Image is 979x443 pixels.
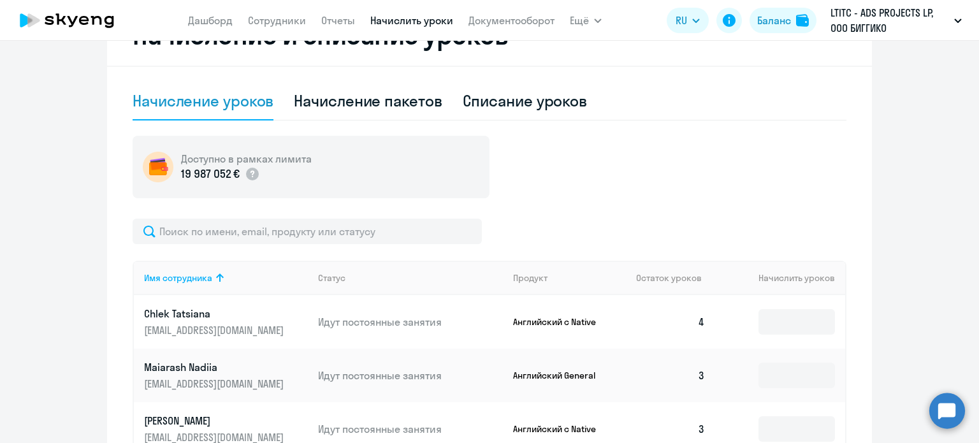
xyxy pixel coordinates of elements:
[513,272,627,284] div: Продукт
[181,166,240,182] p: 19 987 052 €
[318,272,503,284] div: Статус
[144,360,287,374] p: Maiarash Nadiia
[636,272,715,284] div: Остаток уроков
[513,423,609,435] p: Английский с Native
[796,14,809,27] img: balance
[570,8,602,33] button: Ещё
[144,307,308,337] a: Chlek Tatsiana[EMAIL_ADDRESS][DOMAIN_NAME]
[144,272,308,284] div: Имя сотрудника
[626,349,715,402] td: 3
[188,14,233,27] a: Дашборд
[676,13,687,28] span: RU
[463,91,588,111] div: Списание уроков
[318,315,503,329] p: Идут постоянные занятия
[181,152,312,166] h5: Доступно в рамках лимита
[468,14,555,27] a: Документооборот
[636,272,702,284] span: Остаток уроков
[318,272,345,284] div: Статус
[667,8,709,33] button: RU
[144,307,287,321] p: Chlek Tatsiana
[715,261,845,295] th: Начислить уроков
[143,152,173,182] img: wallet-circle.png
[133,219,482,244] input: Поиск по имени, email, продукту или статусу
[318,422,503,436] p: Идут постоянные занятия
[830,5,949,36] p: LTITC - ADS PROJECTS LP, ООО БИГГИКО
[824,5,968,36] button: LTITC - ADS PROJECTS LP, ООО БИГГИКО
[513,316,609,328] p: Английский с Native
[294,91,442,111] div: Начисление пакетов
[133,91,273,111] div: Начисление уроков
[513,272,548,284] div: Продукт
[144,360,308,391] a: Maiarash Nadiia[EMAIL_ADDRESS][DOMAIN_NAME]
[513,370,609,381] p: Английский General
[318,368,503,382] p: Идут постоянные занятия
[370,14,453,27] a: Начислить уроки
[144,377,287,391] p: [EMAIL_ADDRESS][DOMAIN_NAME]
[144,272,212,284] div: Имя сотрудника
[750,8,816,33] button: Балансbalance
[144,414,287,428] p: [PERSON_NAME]
[321,14,355,27] a: Отчеты
[248,14,306,27] a: Сотрудники
[133,20,846,50] h2: Начисление и списание уроков
[757,13,791,28] div: Баланс
[626,295,715,349] td: 4
[570,13,589,28] span: Ещё
[144,323,287,337] p: [EMAIL_ADDRESS][DOMAIN_NAME]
